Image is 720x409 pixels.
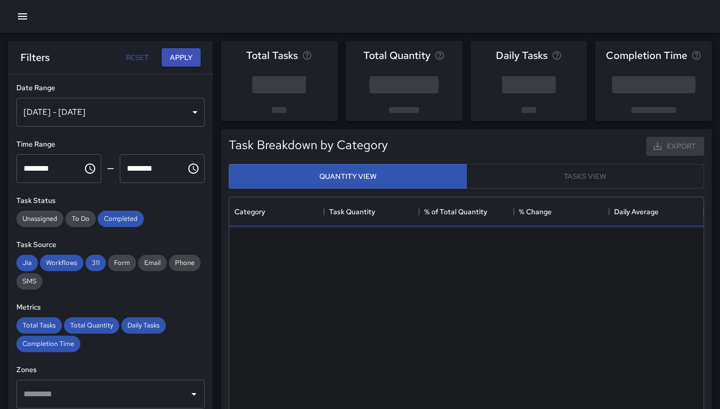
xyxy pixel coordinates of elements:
[187,387,201,401] button: Open
[121,317,166,334] div: Daily Tasks
[434,50,445,60] svg: Total task quantity in the selected period, compared to the previous period.
[138,258,167,267] span: Email
[16,98,205,127] div: [DATE] - [DATE]
[121,321,166,330] span: Daily Tasks
[16,211,63,227] div: Unassigned
[609,197,704,226] div: Daily Average
[229,137,388,153] h5: Task Breakdown by Category
[85,255,106,271] div: 311
[419,197,514,226] div: % of Total Quantity
[108,255,136,271] div: Form
[16,317,62,334] div: Total Tasks
[40,255,83,271] div: Workflows
[16,255,38,271] div: Jia
[169,258,201,267] span: Phone
[20,49,50,66] h6: Filters
[363,47,430,64] span: Total Quantity
[16,239,205,251] h6: Task Source
[98,214,144,223] span: Completed
[85,258,106,267] span: 311
[16,83,205,94] h6: Date Range
[121,48,154,67] button: Reset
[16,321,62,330] span: Total Tasks
[514,197,608,226] div: % Change
[16,273,42,290] div: SMS
[234,197,265,226] div: Category
[64,317,119,334] div: Total Quantity
[66,214,96,223] span: To Do
[16,195,205,207] h6: Task Status
[16,139,205,150] h6: Time Range
[169,255,201,271] div: Phone
[691,50,702,60] svg: Average time taken to complete tasks in the selected period, compared to the previous period.
[80,158,100,179] button: Choose time, selected time is 12:00 AM
[138,255,167,271] div: Email
[66,211,96,227] div: To Do
[614,197,659,226] div: Daily Average
[16,364,205,376] h6: Zones
[16,339,80,348] span: Completion Time
[64,321,119,330] span: Total Quantity
[329,197,375,226] div: Task Quantity
[324,197,419,226] div: Task Quantity
[496,47,548,64] span: Daily Tasks
[16,258,38,267] span: Jia
[162,48,201,67] button: Apply
[519,197,552,226] div: % Change
[16,277,42,285] span: SMS
[108,258,136,267] span: Form
[40,258,83,267] span: Workflows
[606,47,687,64] span: Completion Time
[183,158,204,179] button: Choose time, selected time is 11:59 PM
[229,197,324,226] div: Category
[302,50,312,60] svg: Total number of tasks in the selected period, compared to the previous period.
[16,214,63,223] span: Unassigned
[16,336,80,352] div: Completion Time
[16,302,205,313] h6: Metrics
[98,211,144,227] div: Completed
[246,47,298,64] span: Total Tasks
[552,50,562,60] svg: Average number of tasks per day in the selected period, compared to the previous period.
[424,197,487,226] div: % of Total Quantity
